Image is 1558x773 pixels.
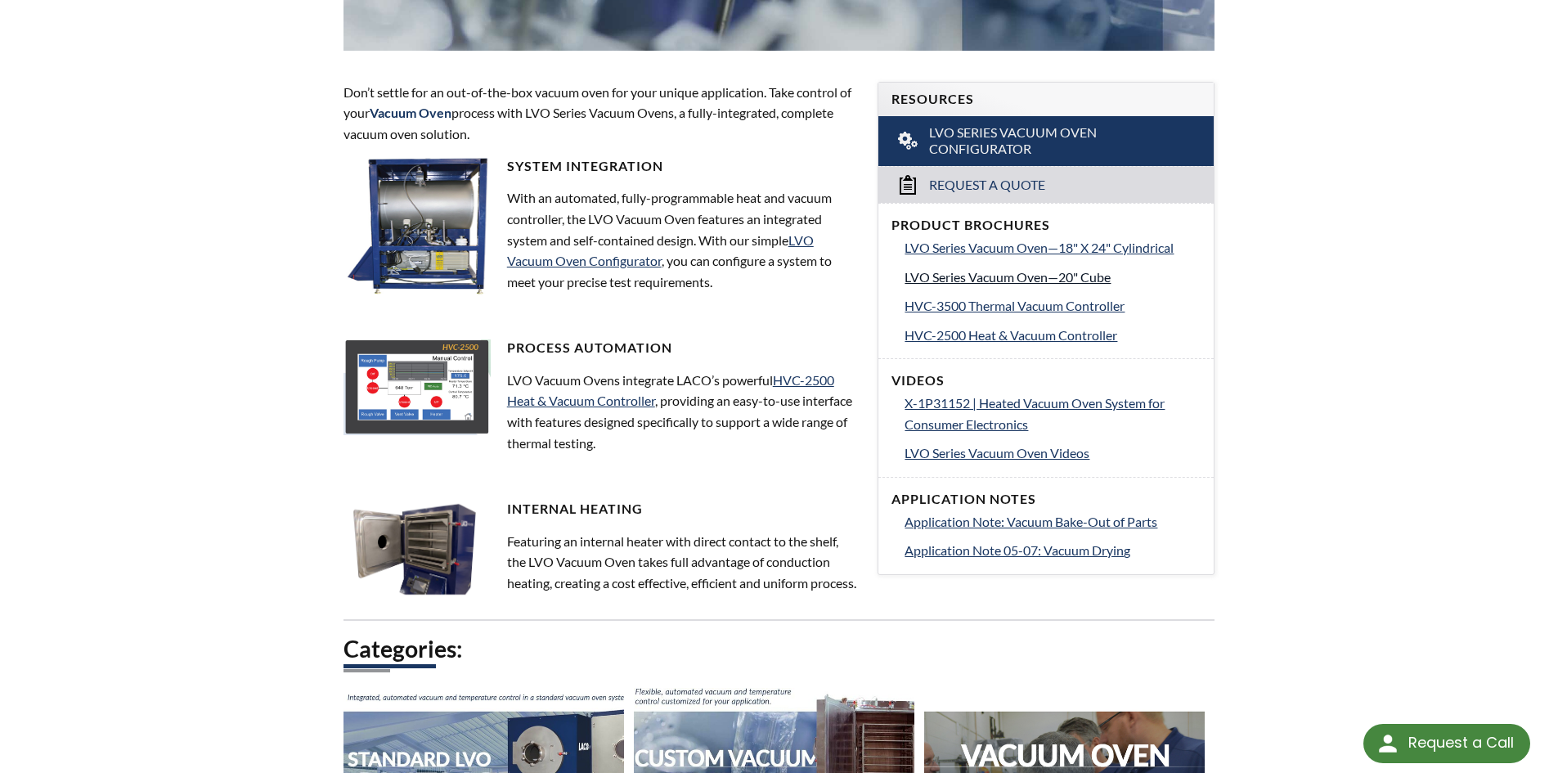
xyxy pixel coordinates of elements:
[878,166,1214,203] a: Request a Quote
[905,295,1201,317] a: HVC-3500 Thermal Vacuum Controller
[878,116,1214,167] a: LVO Series Vacuum Oven Configurator
[343,158,859,175] h4: System Integration
[370,105,451,120] strong: Vacuum Oven
[343,82,859,145] p: Don’t settle for an out-of-the-box vacuum oven for your unique application. Take control of your ...
[929,177,1045,194] span: Request a Quote
[343,187,859,292] p: With an automated, fully-programmable heat and vacuum controller, the LVO Vacuum Oven features an...
[343,339,507,435] img: LVO-2500.jpg
[905,393,1201,434] a: X-1P31152 | Heated Vacuum Oven System for Consumer Electronics
[905,269,1111,285] span: LVO Series Vacuum Oven—20" Cube
[905,327,1117,343] span: HVC-2500 Heat & Vacuum Controller
[343,339,859,357] h4: Process Automation
[1375,730,1401,757] img: round button
[929,124,1165,159] span: LVO Series Vacuum Oven Configurator
[905,514,1157,529] span: Application Note: Vacuum Bake-Out of Parts
[343,501,507,599] img: LVO-4-shelves.jpg
[343,501,859,518] h4: Internal Heating
[905,298,1125,313] span: HVC-3500 Thermal Vacuum Controller
[891,91,1201,108] h4: Resources
[343,531,859,594] p: Featuring an internal heater with direct contact to the shelf, the LVO Vacuum Oven takes full adv...
[343,370,859,453] p: LVO Vacuum Ovens integrate LACO’s powerful , providing an easy-to-use interface with features des...
[1363,724,1530,763] div: Request a Call
[905,240,1174,255] span: LVO Series Vacuum Oven—18" X 24" Cylindrical
[905,325,1201,346] a: HVC-2500 Heat & Vacuum Controller
[905,511,1201,533] a: Application Note: Vacuum Bake-Out of Parts
[905,540,1201,561] a: Application Note 05-07: Vacuum Drying
[891,217,1201,234] h4: Product Brochures
[905,542,1130,558] span: Application Note 05-07: Vacuum Drying
[905,443,1201,464] a: LVO Series Vacuum Oven Videos
[891,491,1201,508] h4: Application Notes
[343,158,507,296] img: LVO-H_side2.jpg
[905,267,1201,288] a: LVO Series Vacuum Oven—20" Cube
[905,445,1089,461] span: LVO Series Vacuum Oven Videos
[343,634,1215,664] h2: Categories:
[905,395,1165,432] span: X-1P31152 | Heated Vacuum Oven System for Consumer Electronics
[891,372,1201,389] h4: Videos
[1408,724,1514,762] div: Request a Call
[905,237,1201,258] a: LVO Series Vacuum Oven—18" X 24" Cylindrical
